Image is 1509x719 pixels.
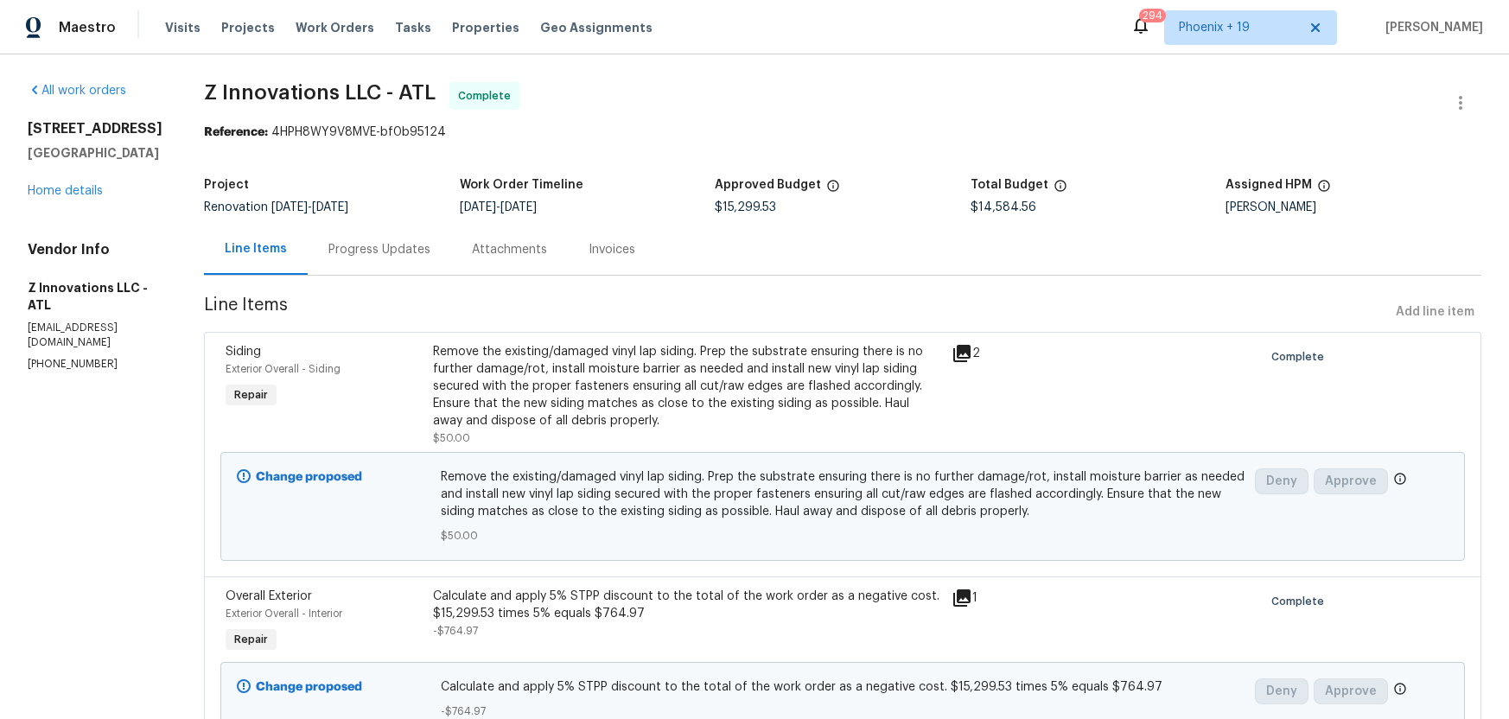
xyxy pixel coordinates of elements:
span: [DATE] [271,201,308,213]
div: Progress Updates [328,241,430,258]
div: 2 [952,343,1045,364]
span: Only a market manager or an area construction manager can approve [1393,682,1407,700]
span: Renovation [204,201,348,213]
h5: Total Budget [971,179,1048,191]
span: $14,584.56 [971,201,1036,213]
a: Home details [28,185,103,197]
a: All work orders [28,85,126,97]
button: Deny [1255,678,1308,704]
span: Visits [165,19,201,36]
h5: Work Order Timeline [460,179,583,191]
div: [PERSON_NAME] [1226,201,1481,213]
div: Invoices [589,241,635,258]
h4: Vendor Info [28,241,162,258]
span: Z Innovations LLC - ATL [204,82,436,103]
h5: [GEOGRAPHIC_DATA] [28,144,162,162]
span: Complete [1271,593,1331,610]
h5: Z Innovations LLC - ATL [28,279,162,314]
p: [PHONE_NUMBER] [28,357,162,372]
span: The total cost of line items that have been approved by both Opendoor and the Trade Partner. This... [826,179,840,201]
h5: Assigned HPM [1226,179,1312,191]
span: Exterior Overall - Siding [226,364,341,374]
span: Repair [227,631,275,648]
span: $50.00 [441,527,1245,544]
span: Exterior Overall - Interior [226,608,342,619]
div: Calculate and apply 5% STPP discount to the total of the work order as a negative cost. $15,299.5... [433,588,941,622]
b: Change proposed [256,681,362,693]
button: Approve [1314,678,1388,704]
span: Siding [226,346,261,358]
button: Approve [1314,468,1388,494]
span: Remove the existing/damaged vinyl lap siding. Prep the substrate ensuring there is no further dam... [441,468,1245,520]
span: $15,299.53 [715,201,776,213]
span: [PERSON_NAME] [1378,19,1483,36]
span: Complete [458,87,518,105]
span: The total cost of line items that have been proposed by Opendoor. This sum includes line items th... [1054,179,1067,201]
span: [DATE] [500,201,537,213]
span: The hpm assigned to this work order. [1317,179,1331,201]
div: 4HPH8WY9V8MVE-bf0b95124 [204,124,1481,141]
span: Calculate and apply 5% STPP discount to the total of the work order as a negative cost. $15,299.5... [441,678,1245,696]
span: Overall Exterior [226,590,312,602]
span: [DATE] [460,201,496,213]
span: Maestro [59,19,116,36]
span: Tasks [395,22,431,34]
div: 294 [1143,7,1162,24]
span: Work Orders [296,19,374,36]
span: Only a market manager or an area construction manager can approve [1393,472,1407,490]
button: Deny [1255,468,1308,494]
h5: Approved Budget [715,179,821,191]
span: Geo Assignments [540,19,653,36]
div: Attachments [472,241,547,258]
span: Repair [227,386,275,404]
b: Change proposed [256,471,362,483]
h5: Project [204,179,249,191]
div: Remove the existing/damaged vinyl lap siding. Prep the substrate ensuring there is no further dam... [433,343,941,429]
span: Properties [452,19,519,36]
span: Phoenix + 19 [1179,19,1297,36]
div: 1 [952,588,1045,608]
span: Complete [1271,348,1331,366]
span: - [460,201,537,213]
span: - [271,201,348,213]
span: [DATE] [312,201,348,213]
span: Line Items [204,296,1389,328]
span: $50.00 [433,433,470,443]
h2: [STREET_ADDRESS] [28,120,162,137]
b: Reference: [204,126,268,138]
span: Projects [221,19,275,36]
div: Line Items [225,240,287,258]
span: -$764.97 [433,626,478,636]
p: [EMAIL_ADDRESS][DOMAIN_NAME] [28,321,162,350]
